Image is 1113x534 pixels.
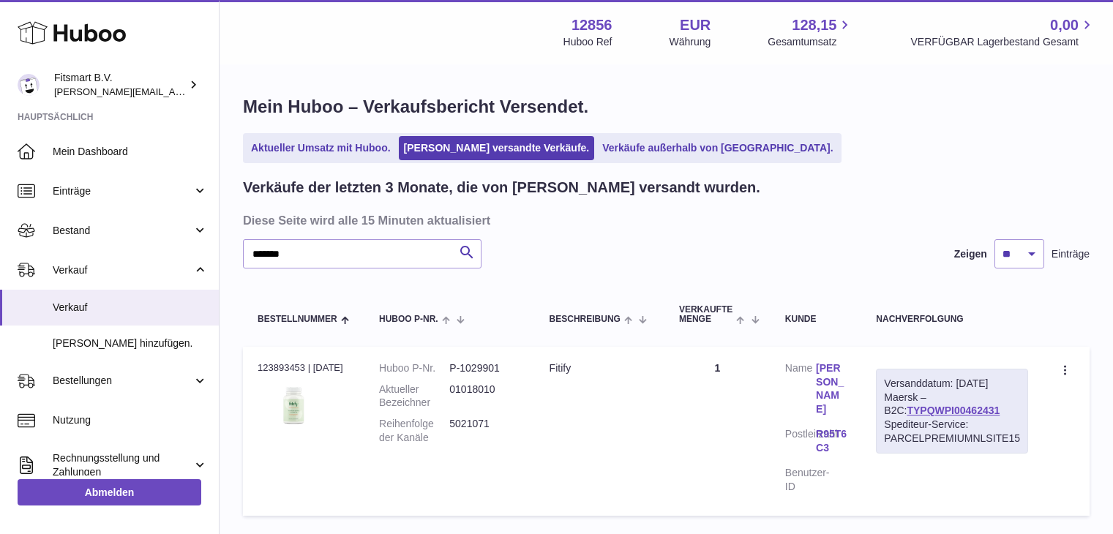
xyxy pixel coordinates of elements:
[53,301,208,315] span: Verkauf
[379,361,449,375] dt: Huboo P-Nr.
[54,71,186,99] div: Fitsmart B.V.
[449,361,520,375] dd: P-1029901
[664,347,771,516] td: 1
[18,74,40,96] img: jonathan@leaderoo.com
[907,405,1000,416] a: TYPQWPI00462431
[792,15,836,35] span: 128,15
[816,361,847,417] a: [PERSON_NAME]
[884,377,1020,391] div: Versanddatum: [DATE]
[18,479,201,505] a: Abmelden
[54,86,293,97] span: [PERSON_NAME][EMAIL_ADDRESS][DOMAIN_NAME]
[670,35,711,49] div: Währung
[53,374,192,388] span: Bestellungen
[449,383,520,410] dd: 01018010
[449,417,520,445] dd: 5021071
[785,361,816,421] dt: Name
[910,15,1095,49] a: 0,00 VERFÜGBAR Lagerbestand Gesamt
[258,315,337,324] span: Bestellnummer
[399,136,595,160] a: [PERSON_NAME] versandte Verkäufe.
[53,451,192,479] span: Rechnungsstellung und Zahlungen
[53,184,192,198] span: Einträge
[680,15,711,35] strong: EUR
[258,361,350,375] div: 123893453 | [DATE]
[679,305,733,324] span: Verkaufte Menge
[1050,15,1079,35] span: 0,00
[53,224,192,238] span: Bestand
[550,315,621,324] span: Beschreibung
[597,136,838,160] a: Verkäufe außerhalb von [GEOGRAPHIC_DATA].
[243,178,760,198] h2: Verkäufe der letzten 3 Monate, die von [PERSON_NAME] versandt wurden.
[550,361,650,375] div: Fitify
[785,466,816,494] dt: Benutzer-ID
[910,35,1095,49] span: VERFÜGBAR Lagerbestand Gesamt
[954,247,987,261] label: Zeigen
[243,95,1090,119] h1: Mein Huboo – Verkaufsbericht Versendet.
[768,35,853,49] span: Gesamtumsatz
[876,315,1028,324] div: Nachverfolgung
[572,15,612,35] strong: 12856
[379,315,438,324] span: Huboo P-Nr.
[53,413,208,427] span: Nutzung
[53,145,208,159] span: Mein Dashboard
[768,15,853,49] a: 128,15 Gesamtumsatz
[785,315,847,324] div: Kunde
[379,417,449,445] dt: Reihenfolge der Kanäle
[563,35,612,49] div: Huboo Ref
[243,212,1086,228] h3: Diese Seite wird alle 15 Minuten aktualisiert
[785,427,816,459] dt: Postleitzahl
[53,336,208,350] span: [PERSON_NAME] hinzufügen.
[1052,247,1090,261] span: Einträge
[876,369,1028,454] div: Maersk – B2C:
[246,136,396,160] a: Aktueller Umsatz mit Huboo.
[53,263,192,277] span: Verkauf
[816,427,847,455] a: R95T6C3
[379,383,449,410] dt: Aktueller Bezeichner
[884,418,1020,445] div: Spediteur-Service: PARCELPREMIUMNLSITE15
[258,379,331,431] img: 128561739542540.png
